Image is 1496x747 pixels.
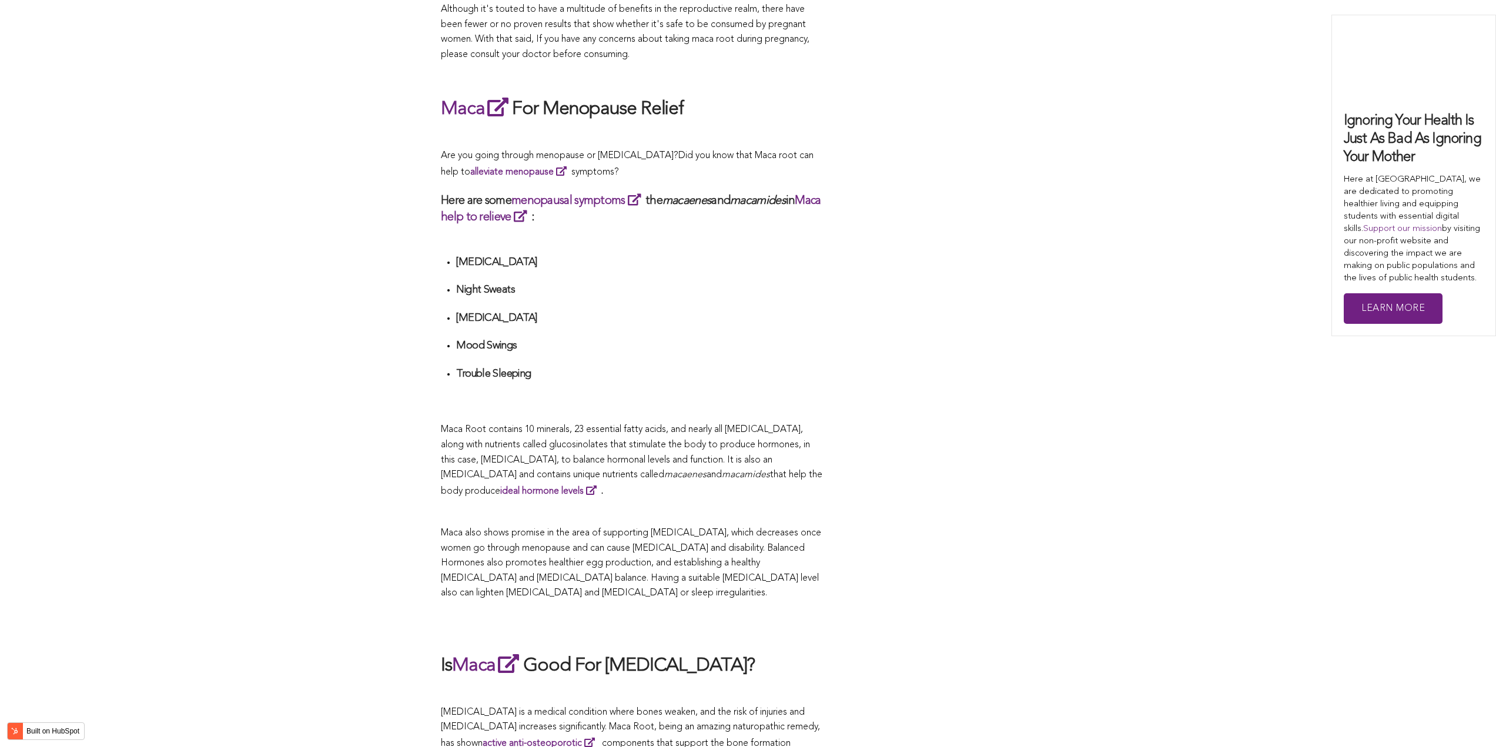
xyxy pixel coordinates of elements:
h3: Here are some the and in : [441,192,823,225]
span: and [707,470,722,480]
h4: Night Sweats [456,283,823,297]
img: HubSpot sprocket logo [8,724,22,738]
span: Are you going through menopause or [MEDICAL_DATA]? [441,151,678,160]
a: alleviate menopause [470,168,571,177]
span: macamides [722,470,770,480]
a: menopausal symptoms [511,195,645,207]
h4: Trouble Sleeping [456,367,823,381]
a: ideal hormone levels [500,487,601,496]
span: Although it's touted to have a multitude of benefits in the reproductive realm, there have been f... [441,5,809,59]
h2: For Menopause Relief [441,95,823,122]
span: macaenes [664,470,707,480]
a: Maca [452,656,523,675]
h4: [MEDICAL_DATA] [456,256,823,269]
em: macamides [730,195,786,207]
a: Learn More [1344,293,1443,324]
iframe: Chat Widget [1437,691,1496,747]
a: Maca help to relieve [441,195,821,223]
span: that help the body produce [441,470,822,496]
span: Maca Root contains 10 minerals, 23 essential fatty acids, and nearly all [MEDICAL_DATA], along wi... [441,425,810,480]
h4: Mood Swings [456,339,823,353]
strong: . [500,487,603,496]
button: Built on HubSpot [7,722,85,740]
label: Built on HubSpot [22,723,84,739]
h4: [MEDICAL_DATA] [456,311,823,325]
h2: Is Good For [MEDICAL_DATA]? [441,652,823,679]
a: Maca [441,100,512,119]
em: macaenes [662,195,711,207]
span: Maca also shows promise in the area of supporting [MEDICAL_DATA], which decreases once women go t... [441,528,821,598]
